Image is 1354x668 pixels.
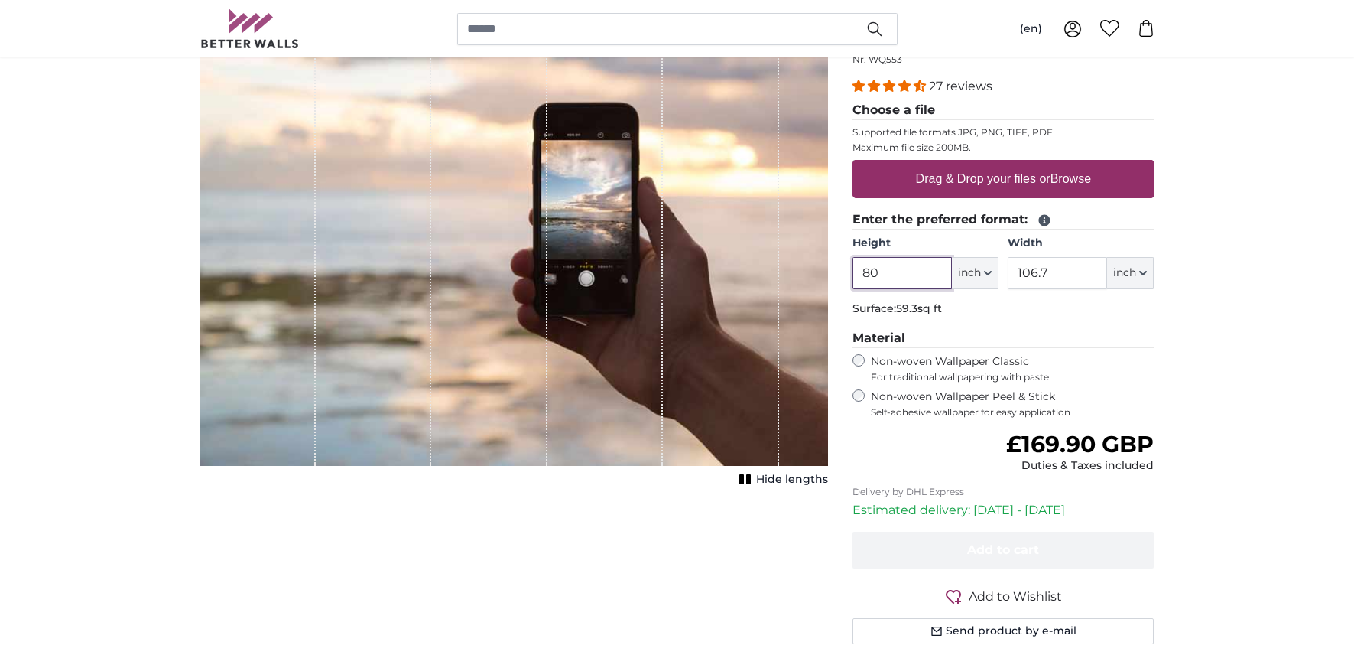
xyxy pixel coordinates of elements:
[1008,236,1154,251] label: Width
[735,469,828,490] button: Hide lengths
[958,266,981,281] span: inch
[1113,266,1136,281] span: inch
[1006,458,1154,474] div: Duties & Taxes included
[871,354,1154,383] label: Non-woven Wallpaper Classic
[756,472,828,487] span: Hide lengths
[967,543,1039,557] span: Add to cart
[896,301,942,315] span: 59.3sq ft
[852,532,1154,569] button: Add to cart
[871,389,1154,419] label: Non-woven Wallpaper Peel & Stick
[852,587,1154,606] button: Add to Wishlist
[852,79,929,93] span: 4.41 stars
[852,236,998,251] label: Height
[200,9,300,48] img: Betterwalls
[909,164,1096,194] label: Drag & Drop your files or
[969,588,1062,606] span: Add to Wishlist
[1107,257,1154,289] button: inch
[852,126,1154,138] p: Supported file formats JPG, PNG, TIFF, PDF
[1008,15,1054,43] button: (en)
[871,371,1154,383] span: For traditional wallpapering with paste
[852,54,902,65] span: Nr. WQ553
[852,486,1154,498] p: Delivery by DHL Express
[852,142,1154,154] p: Maximum file size 200MB.
[852,101,1154,120] legend: Choose a file
[1006,430,1154,458] span: £169.90 GBP
[871,406,1154,419] span: Self-adhesive wallpaper for easy application
[952,257,998,289] button: inch
[852,301,1154,317] p: Surface:
[929,79,992,93] span: 27 reviews
[852,329,1154,348] legend: Material
[852,618,1154,644] button: Send product by e-mail
[852,501,1154,520] p: Estimated delivery: [DATE] - [DATE]
[852,210,1154,230] legend: Enter the preferred format:
[1050,172,1091,185] u: Browse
